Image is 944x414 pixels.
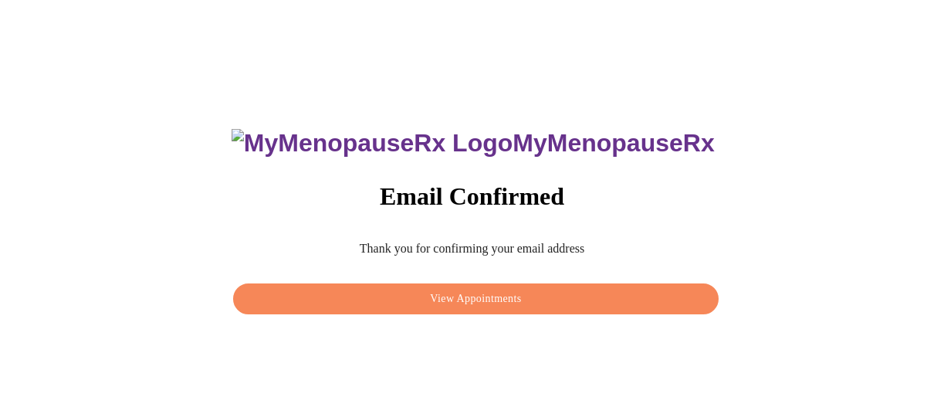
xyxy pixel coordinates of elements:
button: View Appointments [233,283,718,315]
span: View Appointments [251,290,700,309]
img: MyMenopauseRx Logo [232,129,513,158]
a: View Appointments [229,287,722,300]
h3: MyMenopauseRx [232,129,715,158]
p: Thank you for confirming your email address [229,242,714,256]
h3: Email Confirmed [229,182,714,211]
